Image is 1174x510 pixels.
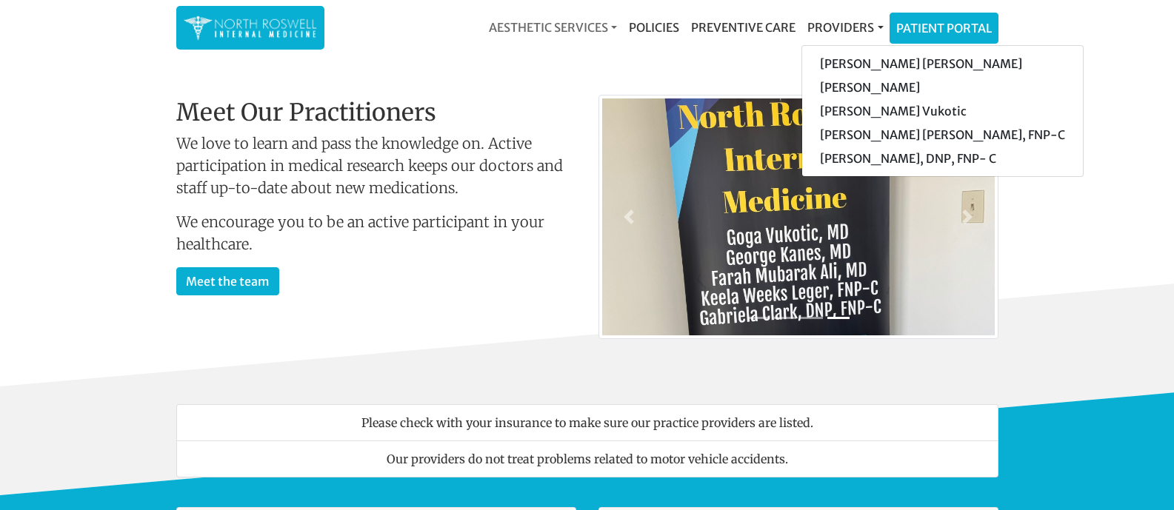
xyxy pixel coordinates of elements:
[176,440,998,477] li: Our providers do not treat problems related to motor vehicle accidents.
[176,404,998,441] li: Please check with your insurance to make sure our practice providers are listed.
[176,98,576,127] h2: Meet Our Practitioners
[890,13,998,43] a: Patient Portal
[801,13,889,42] a: Providers
[176,267,279,295] a: Meet the team
[623,13,685,42] a: Policies
[483,13,623,42] a: Aesthetic Services
[802,76,1083,99] a: [PERSON_NAME]
[685,13,801,42] a: Preventive Care
[802,52,1083,76] a: [PERSON_NAME] [PERSON_NAME]
[176,211,576,255] p: We encourage you to be an active participant in your healthcare.
[802,147,1083,170] a: [PERSON_NAME], DNP, FNP- C
[176,132,576,199] p: We love to learn and pass the knowledge on. Active participation in medical research keeps our do...
[184,13,317,42] img: North Roswell Internal Medicine
[802,99,1083,123] a: [PERSON_NAME] Vukotic
[802,123,1083,147] a: [PERSON_NAME] [PERSON_NAME], FNP-C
